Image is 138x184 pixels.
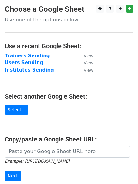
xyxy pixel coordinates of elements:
[5,53,50,59] a: Trainers Sending
[84,60,93,65] small: View
[106,154,138,184] iframe: Chat Widget
[5,60,43,66] a: Users Sending
[5,93,133,100] h4: Select another Google Sheet:
[5,16,133,23] p: Use one of the options below...
[84,54,93,58] small: View
[5,105,28,115] a: Select...
[5,5,133,14] h3: Choose a Google Sheet
[5,146,130,158] input: Paste your Google Sheet URL here
[5,171,21,181] input: Next
[5,67,54,73] a: Institutes Sending
[77,60,93,66] a: View
[77,53,93,59] a: View
[5,159,69,164] small: Example: [URL][DOMAIN_NAME]
[84,68,93,72] small: View
[5,42,133,50] h4: Use a recent Google Sheet:
[77,67,93,73] a: View
[5,135,133,143] h4: Copy/paste a Google Sheet URL:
